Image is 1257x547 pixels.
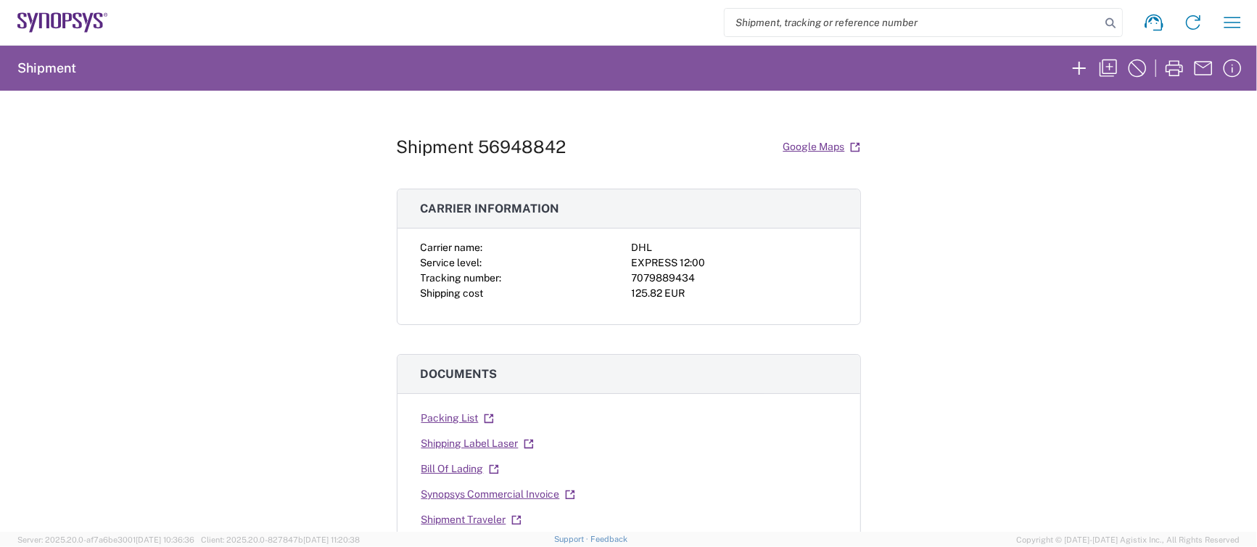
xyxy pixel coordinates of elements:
[421,202,560,215] span: Carrier information
[421,272,502,284] span: Tracking number:
[421,242,483,253] span: Carrier name:
[725,9,1100,36] input: Shipment, tracking or reference number
[17,59,76,77] h2: Shipment
[421,431,535,456] a: Shipping Label Laser
[421,456,500,482] a: Bill Of Lading
[632,286,837,301] div: 125.82 EUR
[17,535,194,544] span: Server: 2025.20.0-af7a6be3001
[1016,533,1240,546] span: Copyright © [DATE]-[DATE] Agistix Inc., All Rights Reserved
[421,482,576,507] a: Synopsys Commercial Invoice
[201,535,360,544] span: Client: 2025.20.0-827847b
[421,507,522,532] a: Shipment Traveler
[590,535,627,543] a: Feedback
[554,535,590,543] a: Support
[632,271,837,286] div: 7079889434
[421,257,482,268] span: Service level:
[632,255,837,271] div: EXPRESS 12:00
[397,136,566,157] h1: Shipment 56948842
[632,240,837,255] div: DHL
[136,535,194,544] span: [DATE] 10:36:36
[421,406,495,431] a: Packing List
[421,367,498,381] span: Documents
[783,134,861,160] a: Google Maps
[303,535,360,544] span: [DATE] 11:20:38
[421,287,484,299] span: Shipping cost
